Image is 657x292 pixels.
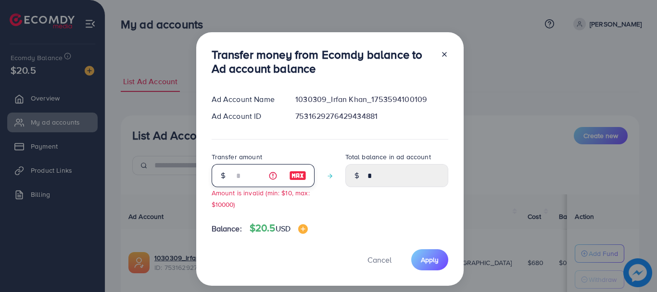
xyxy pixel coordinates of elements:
button: Apply [411,249,448,270]
div: Ad Account ID [204,111,288,122]
label: Transfer amount [212,152,262,162]
img: image [298,224,308,234]
img: image [289,170,306,181]
h4: $20.5 [250,222,308,234]
div: 1030309_Irfan Khan_1753594100109 [288,94,455,105]
span: Cancel [367,254,392,265]
small: Amount is invalid (min: $10, max: $10000) [212,188,310,208]
button: Cancel [355,249,404,270]
h3: Transfer money from Ecomdy balance to Ad account balance [212,48,433,76]
div: Ad Account Name [204,94,288,105]
div: 7531629276429434881 [288,111,455,122]
label: Total balance in ad account [345,152,431,162]
span: Apply [421,255,439,265]
span: USD [276,223,291,234]
span: Balance: [212,223,242,234]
